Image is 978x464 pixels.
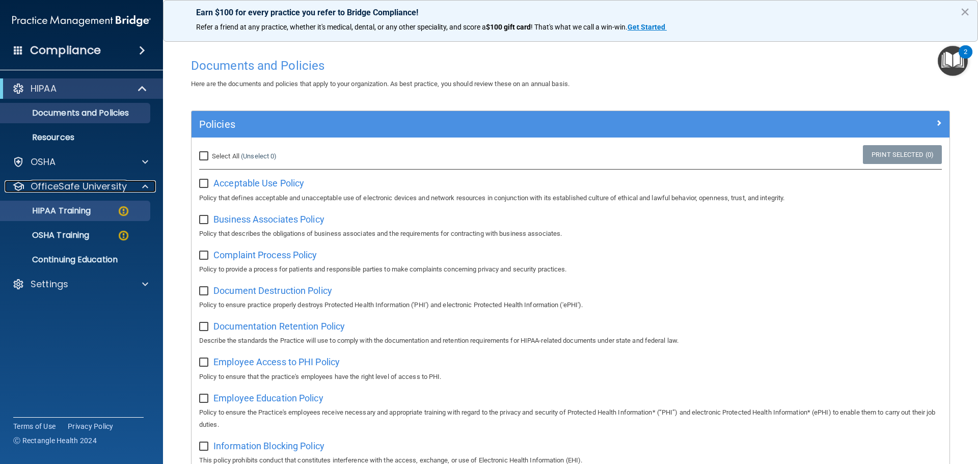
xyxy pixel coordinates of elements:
[628,23,665,31] strong: Get Started
[7,255,146,265] p: Continuing Education
[199,228,942,240] p: Policy that describes the obligations of business associates and the requirements for contracting...
[863,145,942,164] a: Print Selected (0)
[213,250,317,260] span: Complaint Process Policy
[12,11,151,31] img: PMB logo
[7,230,89,240] p: OSHA Training
[199,116,942,132] a: Policies
[7,108,146,118] p: Documents and Policies
[191,80,569,88] span: Here are the documents and policies that apply to your organization. As best practice, you should...
[213,321,345,332] span: Documentation Retention Policy
[7,132,146,143] p: Resources
[68,421,114,431] a: Privacy Policy
[12,83,148,95] a: HIPAA
[213,393,323,403] span: Employee Education Policy
[31,156,56,168] p: OSHA
[938,46,968,76] button: Open Resource Center, 2 new notifications
[31,83,57,95] p: HIPAA
[196,23,486,31] span: Refer a friend at any practice, whether it's medical, dental, or any other speciality, and score a
[212,152,239,160] span: Select All
[7,206,91,216] p: HIPAA Training
[199,406,942,431] p: Policy to ensure the Practice's employees receive necessary and appropriate training with regard ...
[30,43,101,58] h4: Compliance
[199,263,942,276] p: Policy to provide a process for patients and responsible parties to make complaints concerning pr...
[12,180,148,193] a: OfficeSafe University
[31,180,127,193] p: OfficeSafe University
[12,156,148,168] a: OSHA
[628,23,667,31] a: Get Started
[31,278,68,290] p: Settings
[213,178,304,188] span: Acceptable Use Policy
[13,435,97,446] span: Ⓒ Rectangle Health 2024
[964,52,967,65] div: 2
[117,229,130,242] img: warning-circle.0cc9ac19.png
[213,441,324,451] span: Information Blocking Policy
[13,421,56,431] a: Terms of Use
[960,4,970,20] button: Close
[213,285,332,296] span: Document Destruction Policy
[199,299,942,311] p: Policy to ensure practice properly destroys Protected Health Information ('PHI') and electronic P...
[531,23,628,31] span: ! That's what we call a win-win.
[213,357,340,367] span: Employee Access to PHI Policy
[199,119,752,130] h5: Policies
[12,278,148,290] a: Settings
[117,205,130,217] img: warning-circle.0cc9ac19.png
[199,152,211,160] input: Select All (Unselect 0)
[213,214,324,225] span: Business Associates Policy
[191,59,950,72] h4: Documents and Policies
[486,23,531,31] strong: $100 gift card
[199,335,942,347] p: Describe the standards the Practice will use to comply with the documentation and retention requi...
[196,8,945,17] p: Earn $100 for every practice you refer to Bridge Compliance!
[802,392,966,432] iframe: Drift Widget Chat Controller
[199,371,942,383] p: Policy to ensure that the practice's employees have the right level of access to PHI.
[199,192,942,204] p: Policy that defines acceptable and unacceptable use of electronic devices and network resources i...
[241,152,277,160] a: (Unselect 0)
